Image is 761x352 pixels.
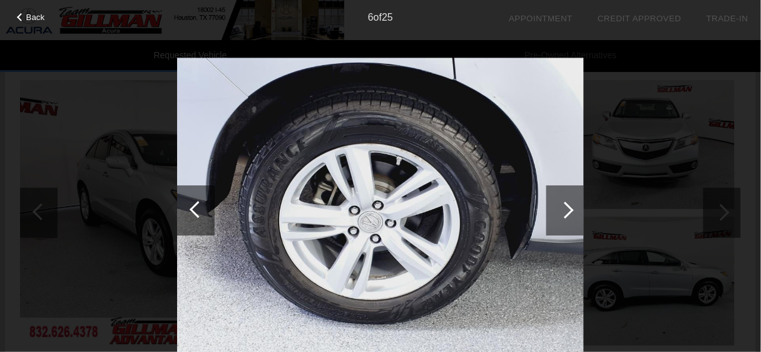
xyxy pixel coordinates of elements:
[707,14,748,23] a: Trade-In
[598,14,682,23] a: Credit Approved
[509,14,573,23] a: Appointment
[26,13,45,22] span: Back
[368,12,374,23] span: 6
[382,12,393,23] span: 25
